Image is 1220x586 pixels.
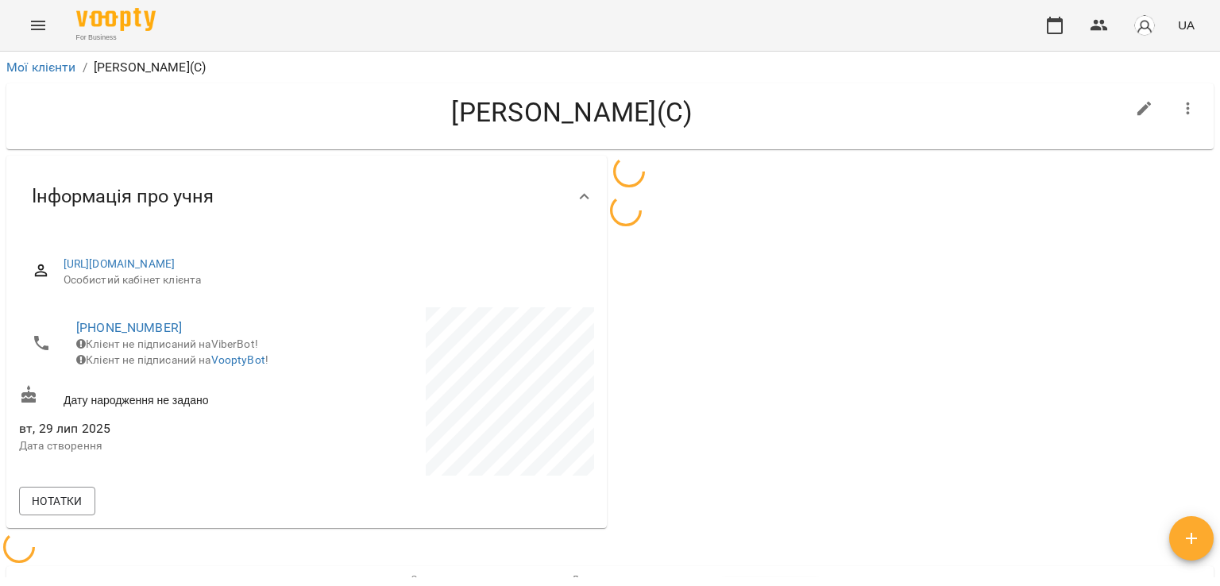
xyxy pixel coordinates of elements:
div: Дату народження не задано [16,382,307,411]
a: VooptyBot [211,353,265,366]
a: [URL][DOMAIN_NAME] [64,257,176,270]
span: Нотатки [32,492,83,511]
span: For Business [76,33,156,43]
a: Мої клієнти [6,60,76,75]
div: Інформація про учня [6,156,607,237]
span: UA [1178,17,1195,33]
button: Menu [19,6,57,44]
span: Особистий кабінет клієнта [64,272,581,288]
span: Клієнт не підписаний на ! [76,353,268,366]
p: Дата створення [19,438,303,454]
span: Клієнт не підписаний на ViberBot! [76,337,258,350]
p: [PERSON_NAME](С) [94,58,206,77]
img: Voopty Logo [76,8,156,31]
button: Нотатки [19,487,95,515]
li: / [83,58,87,77]
button: UA [1172,10,1201,40]
h4: [PERSON_NAME](С) [19,96,1125,129]
span: Інформація про учня [32,184,214,209]
img: avatar_s.png [1133,14,1156,37]
a: [PHONE_NUMBER] [76,320,182,335]
nav: breadcrumb [6,58,1214,77]
span: вт, 29 лип 2025 [19,419,303,438]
